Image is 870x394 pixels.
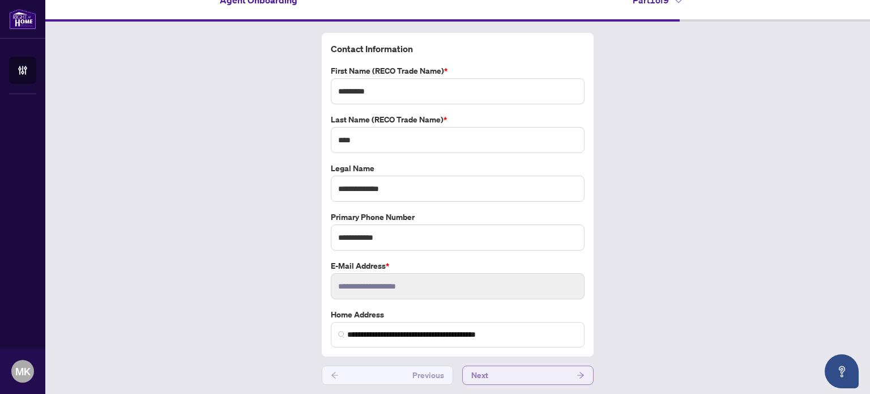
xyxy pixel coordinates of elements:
label: Home Address [331,308,585,321]
span: MK [15,363,31,379]
label: E-mail Address [331,260,585,272]
img: logo [9,9,36,29]
label: First Name (RECO Trade Name) [331,65,585,77]
label: Primary Phone Number [331,211,585,223]
button: Open asap [825,354,859,388]
span: Next [471,366,488,384]
img: search_icon [338,331,345,338]
h4: Contact Information [331,42,585,56]
label: Legal Name [331,162,585,175]
span: arrow-right [577,371,585,379]
button: Previous [322,366,453,385]
button: Next [462,366,594,385]
label: Last Name (RECO Trade Name) [331,113,585,126]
